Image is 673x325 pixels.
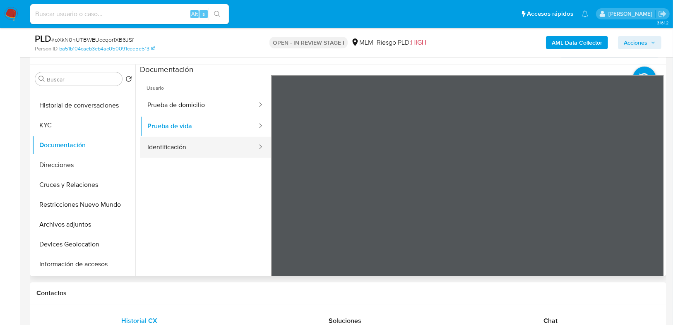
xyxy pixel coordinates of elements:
[32,274,135,294] button: Listas Externas
[38,76,45,82] button: Buscar
[618,36,661,49] button: Acciones
[32,254,135,274] button: Información de accesos
[32,175,135,195] button: Cruces y Relaciones
[377,38,426,47] span: Riesgo PLD:
[269,37,348,48] p: OPEN - IN REVIEW STAGE I
[582,10,589,17] a: Notificaciones
[624,36,647,49] span: Acciones
[608,10,655,18] p: erika.juarez@mercadolibre.com.mx
[411,38,426,47] span: HIGH
[191,10,198,18] span: Alt
[32,96,135,115] button: Historial de conversaciones
[546,36,608,49] button: AML Data Collector
[51,36,134,44] span: # oXkN0hUTBWEUccqor1XB6JSf
[209,8,226,20] button: search-icon
[202,10,205,18] span: s
[32,234,135,254] button: Devices Geolocation
[125,76,132,85] button: Volver al orden por defecto
[32,135,135,155] button: Documentación
[552,36,602,49] b: AML Data Collector
[35,32,51,45] b: PLD
[32,195,135,215] button: Restricciones Nuevo Mundo
[32,155,135,175] button: Direcciones
[59,45,155,53] a: ba51b104caeb3eb4ac050091cee5e513
[351,38,373,47] div: MLM
[527,10,573,18] span: Accesos rápidos
[36,289,660,297] h1: Contactos
[30,9,229,19] input: Buscar usuario o caso...
[47,76,119,83] input: Buscar
[32,115,135,135] button: KYC
[657,19,669,26] span: 3.161.2
[658,10,667,18] a: Salir
[35,45,58,53] b: Person ID
[32,215,135,234] button: Archivos adjuntos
